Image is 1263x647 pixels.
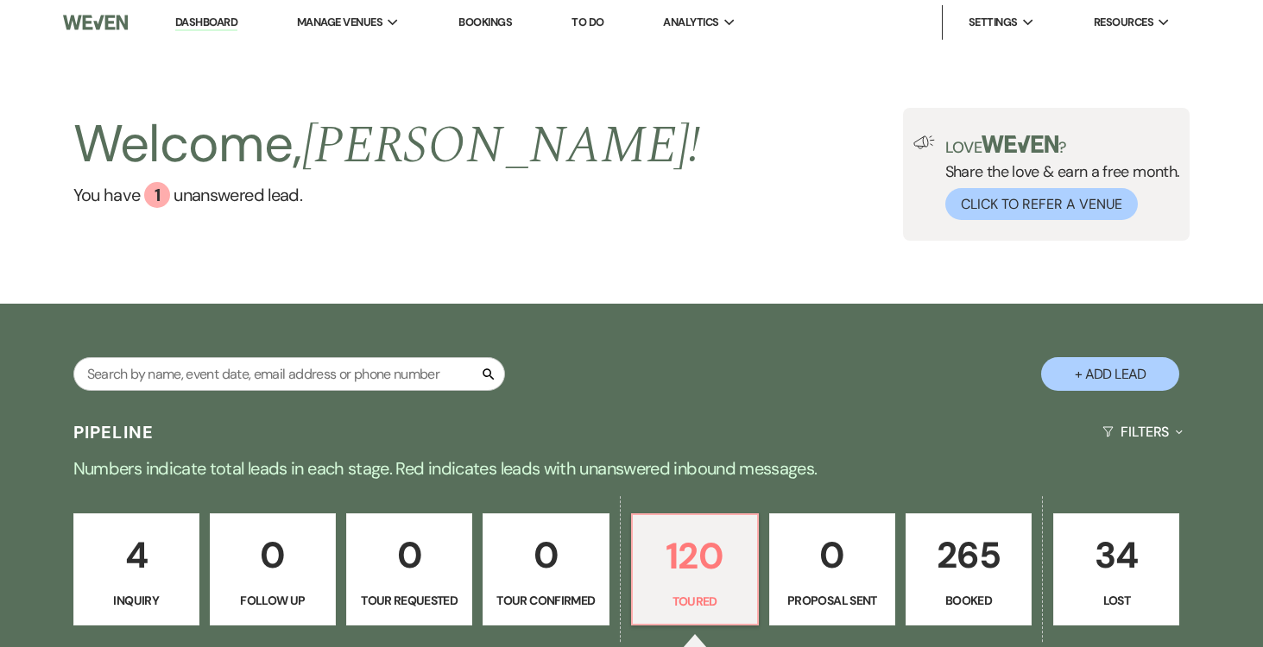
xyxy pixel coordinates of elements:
[1041,357,1179,391] button: + Add Lead
[458,15,512,29] a: Bookings
[643,592,747,611] p: Toured
[73,108,701,182] h2: Welcome,
[917,591,1020,610] p: Booked
[73,182,701,208] a: You have 1 unanswered lead.
[1096,409,1190,455] button: Filters
[494,591,597,610] p: Tour Confirmed
[913,135,935,149] img: loud-speaker-illustration.svg
[1064,591,1168,610] p: Lost
[85,591,188,610] p: Inquiry
[357,591,461,610] p: Tour Requested
[1053,513,1179,625] a: 34Lost
[73,357,505,391] input: Search by name, event date, email address or phone number
[1064,526,1168,584] p: 34
[221,591,325,610] p: Follow Up
[1094,14,1153,31] span: Resources
[144,182,170,208] div: 1
[945,188,1138,220] button: Click to Refer a Venue
[210,513,336,625] a: 0Follow Up
[85,526,188,584] p: 4
[357,526,461,584] p: 0
[73,513,199,625] a: 4Inquiry
[917,526,1020,584] p: 265
[483,513,609,625] a: 0Tour Confirmed
[769,513,895,625] a: 0Proposal Sent
[73,420,155,444] h3: Pipeline
[935,135,1180,220] div: Share the love & earn a free month.
[572,15,603,29] a: To Do
[780,526,884,584] p: 0
[945,135,1180,155] p: Love ?
[346,513,472,625] a: 0Tour Requested
[221,526,325,584] p: 0
[643,527,747,585] p: 120
[10,455,1254,482] p: Numbers indicate total leads in each stage. Red indicates leads with unanswered inbound messages.
[969,14,1018,31] span: Settings
[780,591,884,610] p: Proposal Sent
[631,513,759,625] a: 120Toured
[906,513,1032,625] a: 265Booked
[302,106,701,185] span: [PERSON_NAME] !
[63,4,128,41] img: Weven Logo
[494,526,597,584] p: 0
[175,15,237,31] a: Dashboard
[663,14,718,31] span: Analytics
[297,14,382,31] span: Manage Venues
[982,135,1058,153] img: weven-logo-green.svg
